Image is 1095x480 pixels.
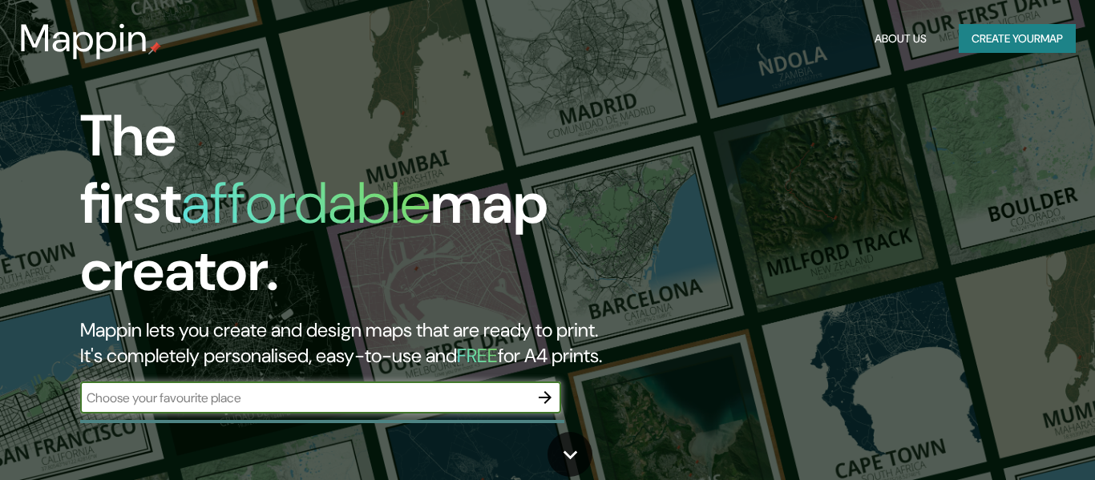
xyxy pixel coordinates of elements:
h5: FREE [457,343,498,368]
img: mappin-pin [148,42,161,54]
button: Create yourmap [959,24,1076,54]
h3: Mappin [19,16,148,61]
button: About Us [868,24,933,54]
h1: The first map creator. [80,103,628,317]
h1: affordable [181,166,430,240]
h2: Mappin lets you create and design maps that are ready to print. It's completely personalised, eas... [80,317,628,369]
input: Choose your favourite place [80,389,529,407]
